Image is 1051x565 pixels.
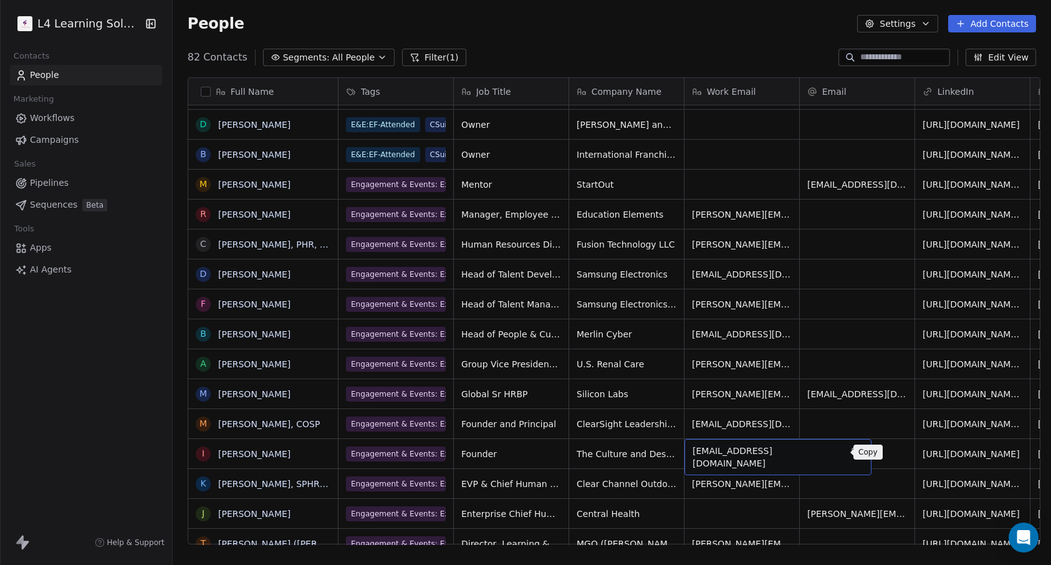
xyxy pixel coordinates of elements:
[569,78,684,105] div: Company Name
[800,78,914,105] div: Email
[346,506,446,521] span: Engagement & Events: Exec Forum - Registered
[461,448,561,460] span: Founder
[684,78,799,105] div: Work Email
[577,448,676,460] span: The Culture and Design Lab
[461,118,561,131] span: Owner
[402,49,466,66] button: Filter(1)
[923,120,1020,130] a: [URL][DOMAIN_NAME]
[200,208,206,221] div: R
[346,387,446,402] span: Engagement & Events: Exec Forum - Registered
[218,509,290,519] a: [PERSON_NAME]
[95,538,165,548] a: Help & Support
[807,178,907,191] span: [EMAIL_ADDRESS][DOMAIN_NAME]
[807,508,907,520] span: [PERSON_NAME][EMAIL_ADDRESS][PERSON_NAME][DOMAIN_NAME]
[915,78,1030,105] div: LinkedIn
[30,112,75,125] span: Workflows
[948,15,1036,32] button: Add Contacts
[15,13,136,34] button: L4 Learning Solutions
[218,269,290,279] a: [PERSON_NAME]
[188,105,338,545] div: grid
[822,85,847,98] span: Email
[692,298,792,311] span: [PERSON_NAME][EMAIL_ADDRESS][DOMAIN_NAME]
[938,85,974,98] span: LinkedIn
[1009,523,1039,553] div: Open Intercom Messenger
[218,120,290,130] a: [PERSON_NAME]
[218,479,416,489] a: [PERSON_NAME], SPHR, GPHR, SPHR-CA, CBP
[8,47,55,65] span: Contacts
[577,208,676,221] span: Education Elements
[9,220,39,238] span: Tools
[577,328,676,340] span: Merlin Cyber
[577,268,676,281] span: Samsung Electronics
[283,51,330,64] span: Segments:
[454,78,569,105] div: Job Title
[346,177,446,192] span: Engagement & Events: Exec Forum - Registered
[218,239,339,249] a: [PERSON_NAME], PHR, MBA
[199,118,206,131] div: D
[577,508,676,520] span: Central Health
[218,419,320,429] a: [PERSON_NAME], COSP
[10,259,162,280] a: AI Agents
[10,238,162,258] a: Apps
[692,358,792,370] span: [PERSON_NAME][EMAIL_ADDRESS][DOMAIN_NAME]
[218,150,290,160] a: [PERSON_NAME]
[8,90,59,109] span: Marketing
[692,238,792,251] span: [PERSON_NAME][EMAIL_ADDRESS][PERSON_NAME][DOMAIN_NAME]
[30,198,77,211] span: Sequences
[199,268,206,281] div: D
[692,268,792,281] span: [EMAIL_ADDRESS][DOMAIN_NAME]
[200,537,206,550] div: T
[346,447,446,461] span: Engagement & Events: Exec Forum - Registered
[82,199,107,211] span: Beta
[346,476,446,491] span: Engagement & Events: Exec Forum - Registered
[218,359,290,369] a: [PERSON_NAME]
[692,388,792,400] span: [PERSON_NAME][EMAIL_ADDRESS][PERSON_NAME][DOMAIN_NAME]
[218,389,290,399] a: [PERSON_NAME]
[332,51,375,64] span: All People
[200,477,206,490] div: K
[461,538,561,550] span: Director, Learning & Development
[577,238,676,251] span: Fusion Technology LLC
[37,16,141,32] span: L4 Learning Solutions
[461,508,561,520] span: Enterprise Chief Human Resources Officer
[10,195,162,215] a: SequencesBeta
[692,208,792,221] span: [PERSON_NAME][EMAIL_ADDRESS][DOMAIN_NAME]
[577,478,676,490] span: Clear Channel Outdoor
[577,178,676,191] span: StartOut
[692,478,792,490] span: [PERSON_NAME][EMAIL_ADDRESS][DOMAIN_NAME]
[10,173,162,193] a: Pipelines
[577,418,676,430] span: ClearSight Leadership & Strategy
[461,178,561,191] span: Mentor
[577,538,676,550] span: MGO ([PERSON_NAME] & [PERSON_NAME] LLP)
[476,85,511,98] span: Job Title
[693,445,841,470] span: [EMAIL_ADDRESS][DOMAIN_NAME]
[199,417,207,430] div: M
[188,50,247,65] span: 82 Contacts
[346,117,420,132] span: E&E:EF-Attended
[199,178,207,191] div: M
[346,267,446,282] span: Engagement & Events: Exec Forum - Registered
[857,15,938,32] button: Settings
[858,447,878,457] p: Copy
[966,49,1036,66] button: Edit View
[577,388,676,400] span: Silicon Labs
[692,418,792,430] span: [EMAIL_ADDRESS][DOMAIN_NAME]
[188,78,338,105] div: Full Name
[200,148,206,161] div: B
[461,298,561,311] span: Head of Talent Management & Culture
[346,417,446,432] span: Engagement & Events: Exec Forum - Registered
[361,85,380,98] span: Tags
[461,418,561,430] span: Founder and Principal
[107,538,165,548] span: Help & Support
[461,478,561,490] span: EVP & Chief Human Resources Officer
[346,207,446,222] span: Engagement & Events: Exec Forum - Registered
[202,447,204,460] div: I
[218,539,399,549] a: [PERSON_NAME] ([PERSON_NAME]) Panik
[199,387,207,400] div: M
[346,327,446,342] span: Engagement & Events: Exec Forum - Registered
[338,78,453,105] div: Tags
[425,117,459,132] span: CSuite
[461,268,561,281] span: Head of Talent Development, Samsung Electronics America
[425,147,459,162] span: CSuite
[807,388,907,400] span: [EMAIL_ADDRESS][DOMAIN_NAME]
